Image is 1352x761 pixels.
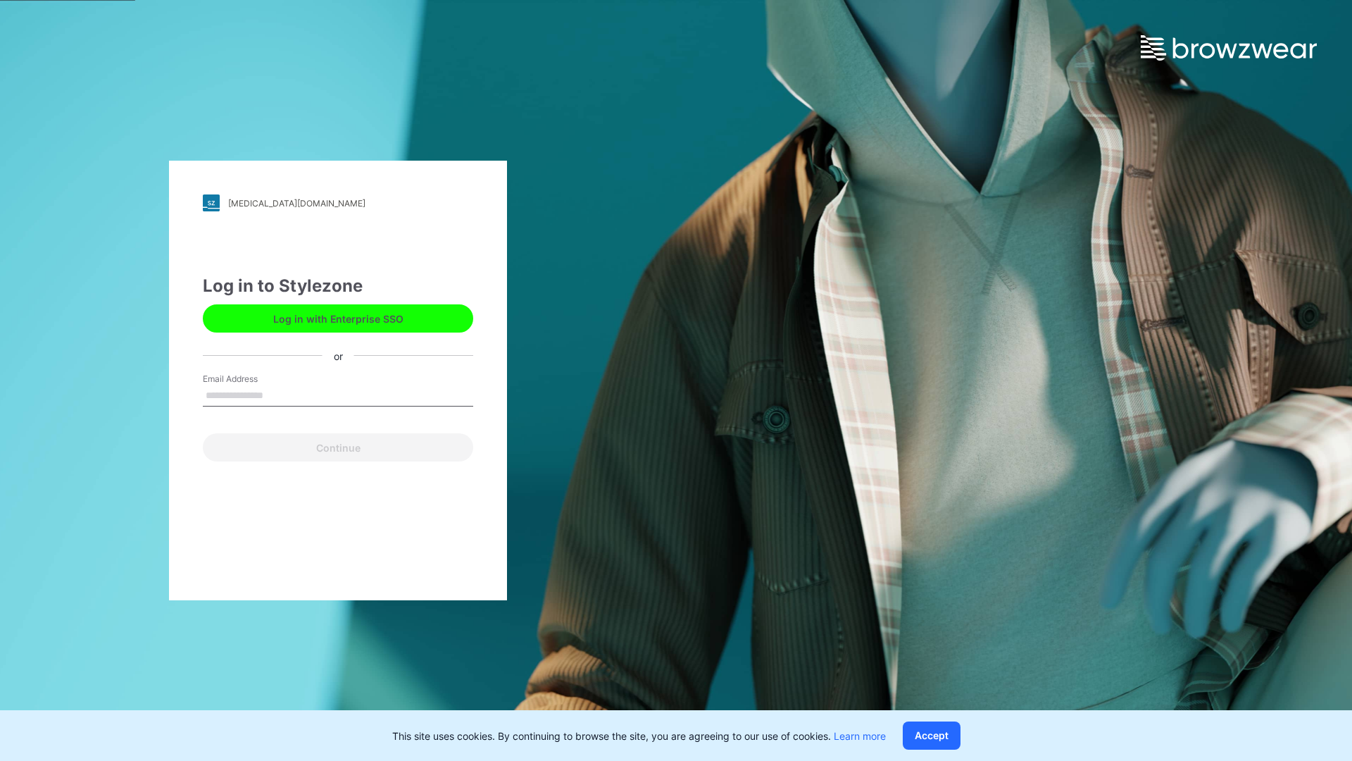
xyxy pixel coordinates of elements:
[228,198,365,209] div: [MEDICAL_DATA][DOMAIN_NAME]
[1141,35,1317,61] img: browzwear-logo.e42bd6dac1945053ebaf764b6aa21510.svg
[203,373,301,385] label: Email Address
[834,730,886,742] a: Learn more
[203,304,473,333] button: Log in with Enterprise SSO
[203,273,473,299] div: Log in to Stylezone
[392,729,886,743] p: This site uses cookies. By continuing to browse the site, you are agreeing to our use of cookies.
[203,194,473,211] a: [MEDICAL_DATA][DOMAIN_NAME]
[323,348,354,363] div: or
[903,722,960,750] button: Accept
[203,194,220,211] img: stylezone-logo.562084cfcfab977791bfbf7441f1a819.svg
